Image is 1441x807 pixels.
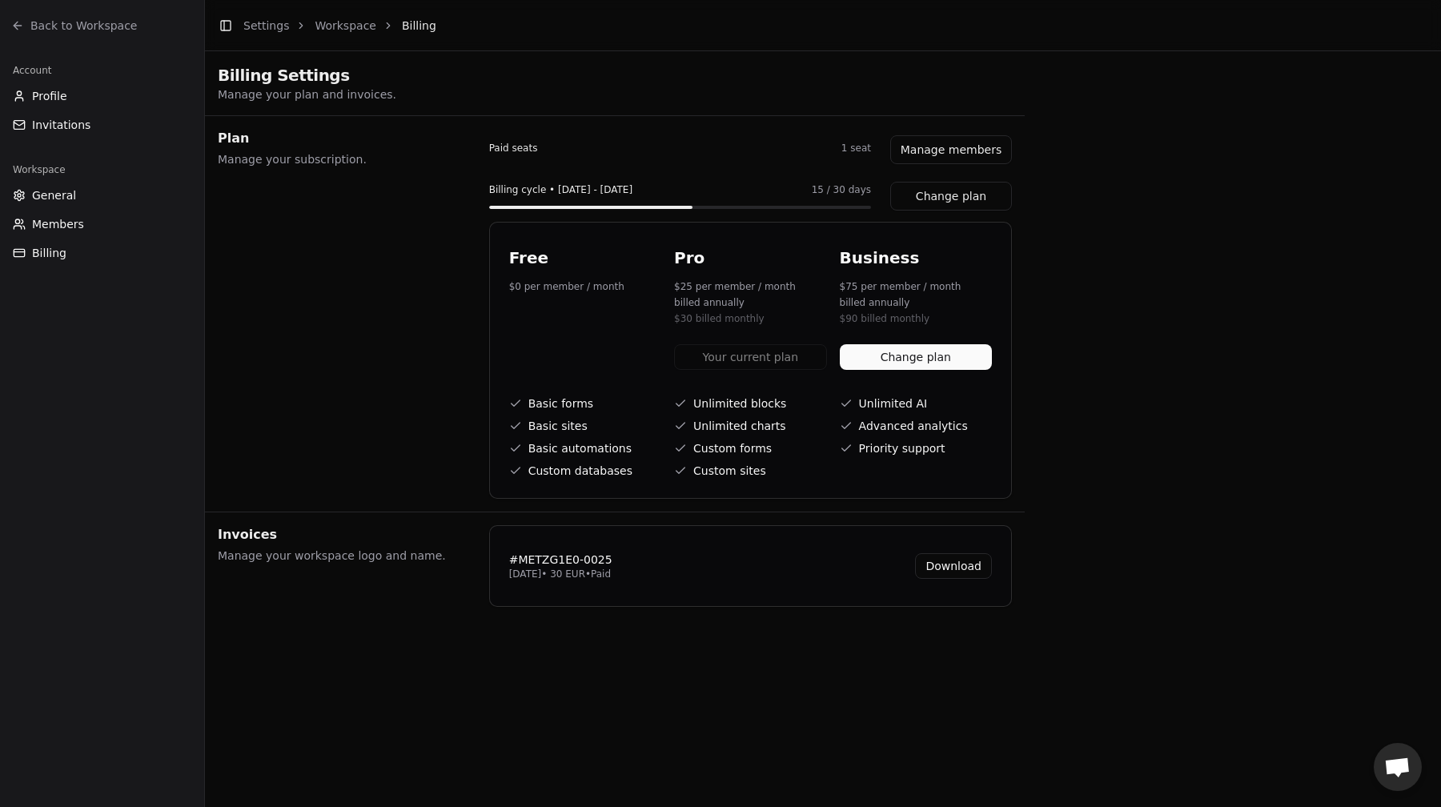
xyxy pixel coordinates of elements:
[840,242,992,274] div: Business
[812,183,871,196] p: 15 / 30 days
[218,548,470,564] p: Manage your workspace logo and name.
[528,463,632,479] span: Custom databases
[6,183,198,208] button: General
[30,18,137,34] span: Back to Workspace
[243,19,289,32] a: Settings
[859,440,945,456] span: Priority support
[218,86,1012,102] p: Manage your plan and invoices.
[32,117,90,133] span: Invitations
[509,568,612,580] span: [DATE] • 30 EUR • Paid
[693,418,786,434] span: Unlimited charts
[674,296,826,309] div: billed annually
[840,344,992,370] button: Change plan
[859,395,928,412] span: Unlimited AI
[32,187,76,203] span: General
[243,18,436,34] nav: breadcrumb
[509,280,661,293] div: $0 per member / month
[218,64,1012,86] h1: Billing Settings
[509,242,661,274] div: Free
[1374,743,1422,791] div: Open chat
[218,525,470,544] h2: Invoices
[890,135,1012,164] button: Manage members
[489,183,786,196] p: Billing cycle • [DATE] - [DATE]
[528,418,588,434] span: Basic sites
[489,142,816,155] p: Paid seats
[840,280,992,293] div: $75 per member / month
[840,296,992,309] div: billed annually
[890,182,1012,211] button: Change plan
[915,553,992,579] a: Download
[6,211,198,237] button: Members
[6,157,198,183] div: Workspace
[315,19,376,32] a: Workspace
[32,216,84,232] span: Members
[674,312,826,325] div: $30 billed monthly
[674,242,826,274] div: Pro
[6,83,198,109] button: Profile
[509,552,612,568] span: # METZG1E0-0025
[6,240,198,266] button: Billing
[693,440,772,456] span: Custom forms
[32,245,66,261] span: Billing
[6,58,198,83] div: Account
[528,395,593,412] span: Basic forms
[32,88,67,104] span: Profile
[840,312,992,325] div: $90 billed monthly
[693,395,786,412] span: Unlimited blocks
[218,129,470,148] h2: Plan
[6,112,198,138] button: Invitations
[859,418,968,434] span: Advanced analytics
[674,280,826,293] div: $25 per member / month
[402,18,436,34] span: Billing
[693,463,766,479] span: Custom sites
[528,440,632,456] span: Basic automations
[6,13,198,38] a: Back to Workspace
[218,151,470,167] p: Manage your subscription.
[841,142,871,155] p: 1 seat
